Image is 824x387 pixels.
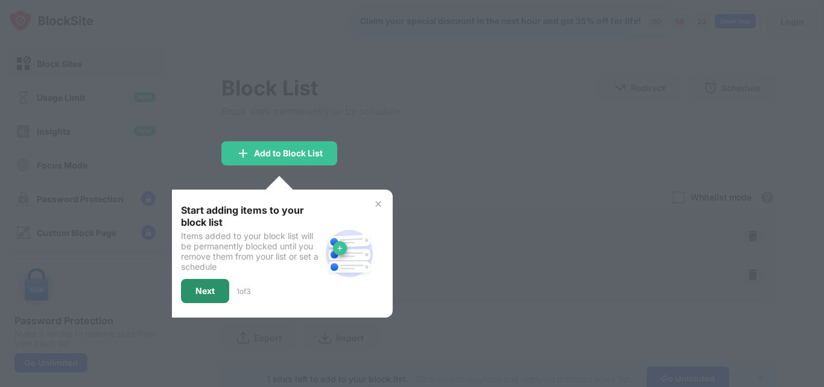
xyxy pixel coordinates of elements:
div: Next [195,286,215,296]
img: block-site.svg [320,225,378,283]
img: x-button.svg [373,199,383,209]
div: Start adding items to your block list [181,204,320,228]
div: Add to Block List [254,149,323,158]
div: Items added to your block list will be permanently blocked until you remove them from your list o... [181,231,320,272]
div: 1 of 3 [236,287,250,296]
